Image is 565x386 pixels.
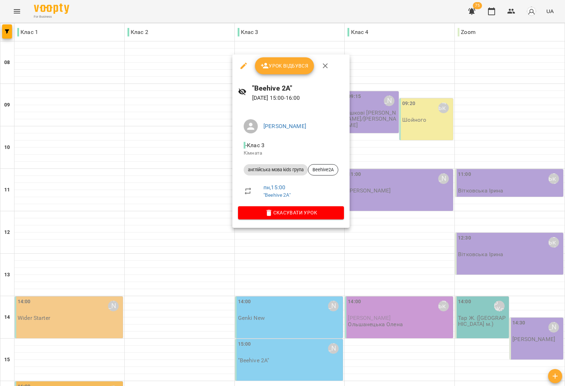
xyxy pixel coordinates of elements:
button: Урок відбувся [255,57,314,74]
a: [PERSON_NAME] [263,123,306,129]
span: - Клас 3 [244,142,266,149]
span: англійська мова kids група [244,167,308,173]
p: Кімната [244,150,338,157]
a: "Beehive 2A" [263,192,291,198]
div: Beehive2A [308,164,338,175]
span: Beehive2A [308,167,338,173]
button: Скасувати Урок [238,206,344,219]
p: [DATE] 15:00 - 16:00 [252,94,344,102]
a: пн , 15:00 [263,184,285,191]
h6: "Beehive 2A" [252,83,344,94]
span: Скасувати Урок [244,208,338,217]
span: Урок відбувся [261,62,309,70]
